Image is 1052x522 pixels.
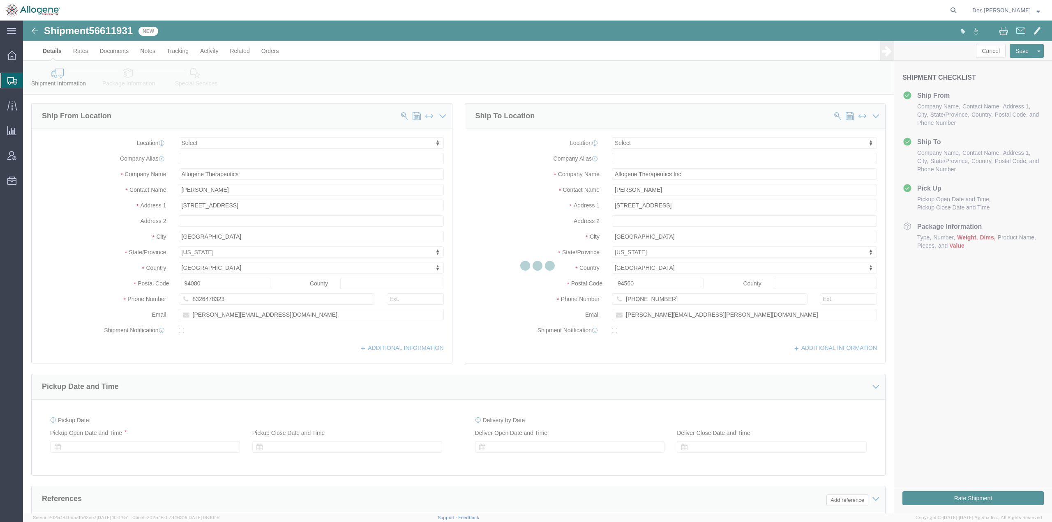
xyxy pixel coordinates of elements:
span: Copyright © [DATE]-[DATE] Agistix Inc., All Rights Reserved [916,514,1042,521]
span: [DATE] 08:10:16 [187,515,219,520]
span: Des Charlery [972,6,1031,15]
a: Feedback [458,515,479,520]
button: Des [PERSON_NAME] [972,5,1040,15]
span: Client: 2025.18.0-7346316 [132,515,219,520]
a: Support [438,515,458,520]
span: [DATE] 10:04:51 [97,515,129,520]
span: Server: 2025.18.0-daa1fe12ee7 [33,515,129,520]
img: logo [6,4,60,16]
